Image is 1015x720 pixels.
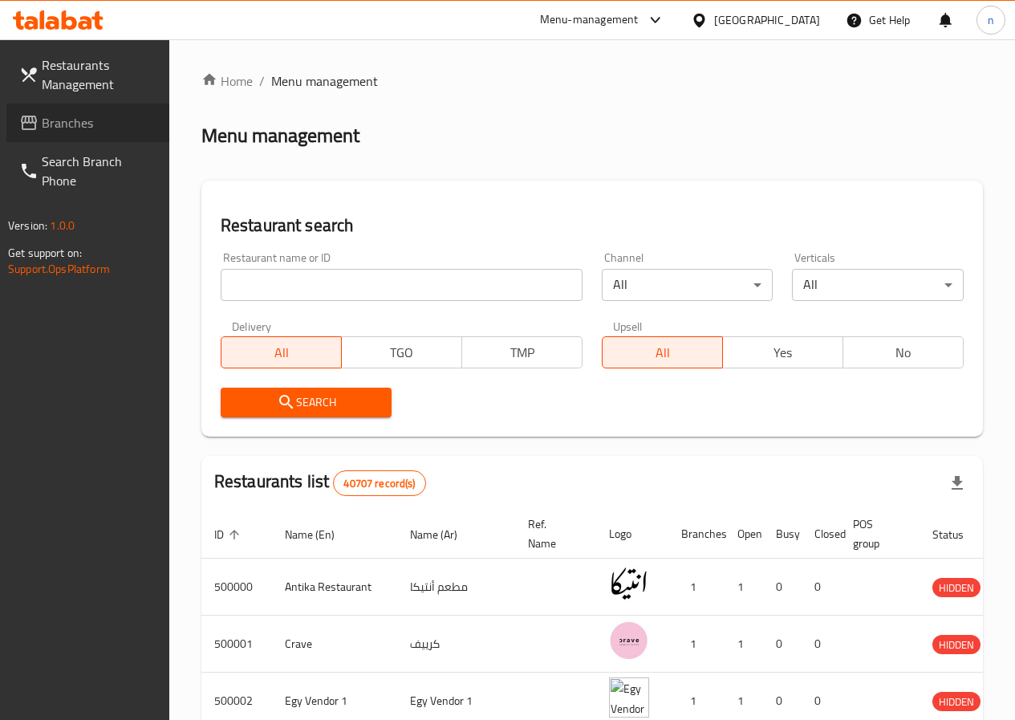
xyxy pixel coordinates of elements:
[334,476,424,491] span: 40707 record(s)
[725,559,763,616] td: 1
[932,525,985,544] span: Status
[228,341,335,364] span: All
[714,11,820,29] div: [GEOGRAPHIC_DATA]
[853,515,900,553] span: POS group
[6,142,169,200] a: Search Branch Phone
[6,104,169,142] a: Branches
[802,616,840,673] td: 0
[214,470,426,496] h2: Restaurants list
[201,123,359,148] h2: Menu management
[50,215,75,236] span: 1.0.0
[609,677,649,718] img: Egy Vendor 1
[725,616,763,673] td: 1
[722,336,843,368] button: Yes
[259,71,265,91] li: /
[221,214,964,238] h2: Restaurant search
[528,515,577,553] span: Ref. Name
[668,510,725,559] th: Branches
[938,464,976,502] div: Export file
[668,559,725,616] td: 1
[285,525,355,544] span: Name (En)
[609,563,649,604] img: Antika Restaurant
[932,636,980,654] span: HIDDEN
[341,336,462,368] button: TGO
[221,388,392,417] button: Search
[988,11,994,29] span: n
[729,341,837,364] span: Yes
[42,55,156,94] span: Restaurants Management
[42,152,156,190] span: Search Branch Phone
[461,336,583,368] button: TMP
[596,510,668,559] th: Logo
[932,579,980,597] span: HIDDEN
[609,620,649,661] img: Crave
[763,616,802,673] td: 0
[792,269,964,301] div: All
[232,320,272,332] label: Delivery
[348,341,456,364] span: TGO
[201,71,253,91] a: Home
[201,559,272,616] td: 500000
[272,616,397,673] td: Crave
[214,525,245,544] span: ID
[850,341,957,364] span: No
[271,71,378,91] span: Menu management
[272,559,397,616] td: Antika Restaurant
[410,525,478,544] span: Name (Ar)
[221,269,583,301] input: Search for restaurant name or ID..
[6,46,169,104] a: Restaurants Management
[932,693,980,711] span: HIDDEN
[842,336,964,368] button: No
[602,269,773,301] div: All
[201,616,272,673] td: 500001
[8,242,82,263] span: Get support on:
[802,559,840,616] td: 0
[763,559,802,616] td: 0
[668,616,725,673] td: 1
[763,510,802,559] th: Busy
[613,320,643,332] label: Upsell
[397,559,515,616] td: مطعم أنتيكا
[725,510,763,559] th: Open
[540,10,639,30] div: Menu-management
[802,510,840,559] th: Closed
[609,341,717,364] span: All
[397,616,515,673] td: كرييف
[42,113,156,132] span: Branches
[469,341,576,364] span: TMP
[221,336,342,368] button: All
[233,393,380,413] span: Search
[8,215,47,236] span: Version:
[602,336,723,368] button: All
[333,470,425,496] div: Total records count
[8,258,110,279] a: Support.OpsPlatform
[201,71,983,91] nav: breadcrumb
[932,692,980,711] div: HIDDEN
